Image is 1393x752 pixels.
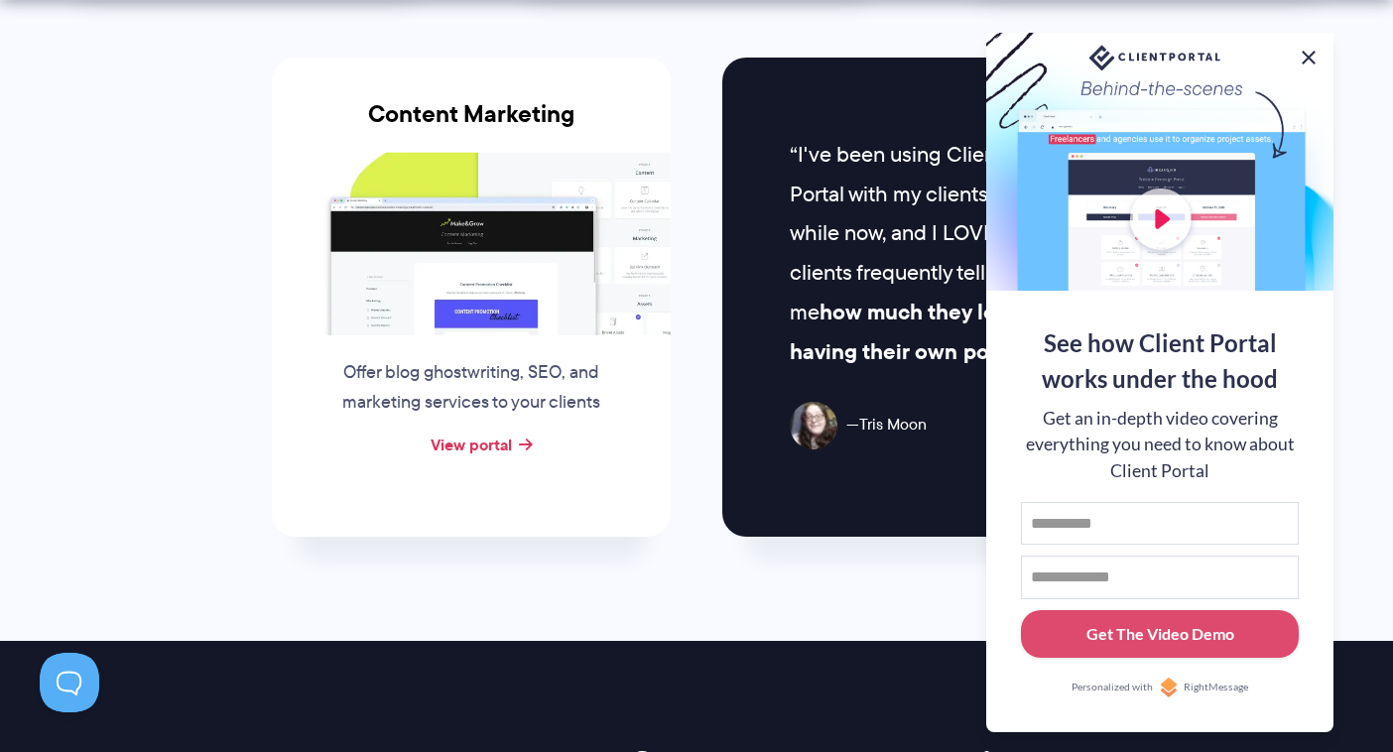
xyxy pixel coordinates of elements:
[431,433,512,456] a: View portal
[1086,622,1234,646] div: Get The Video Demo
[1159,678,1179,697] img: Personalized with RightMessage
[790,296,1023,368] strong: how much they love having their own portal
[1021,325,1299,397] div: See how Client Portal works under the hood
[40,653,99,712] iframe: Toggle Customer Support
[320,358,622,418] p: Offer blog ghostwriting, SEO, and marketing services to your clients
[1021,406,1299,484] div: Get an in-depth video covering everything you need to know about Client Portal
[846,411,927,439] span: Tris Moon
[272,100,671,152] h3: Content Marketing
[1021,678,1299,697] a: Personalized withRightMessage
[1021,610,1299,659] button: Get The Video Demo
[1072,680,1153,695] span: Personalized with
[790,135,1053,372] p: I've been using Client Portal with my clients for a while now, and I LOVE it! My clients frequent...
[1184,680,1248,695] span: RightMessage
